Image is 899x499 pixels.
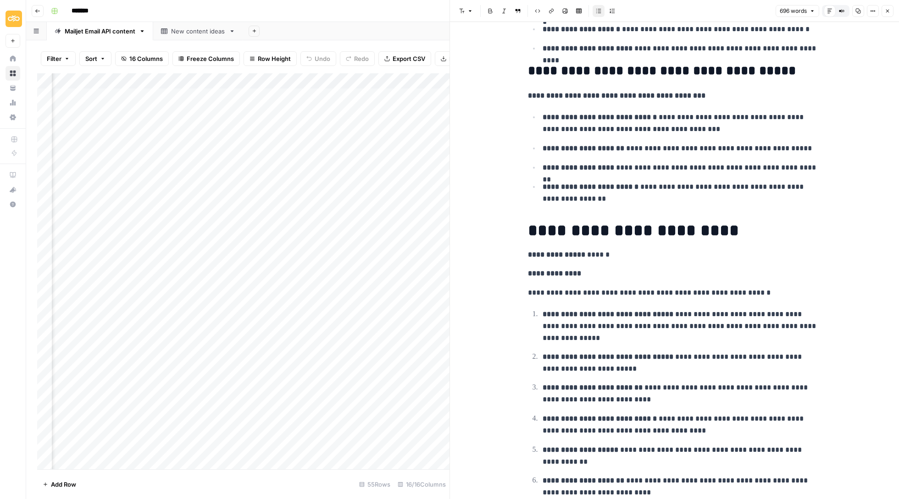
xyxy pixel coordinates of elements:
[355,477,394,492] div: 55 Rows
[354,54,369,63] span: Redo
[47,22,153,40] a: Mailjet Email API content
[435,51,488,66] button: Import CSV
[340,51,375,66] button: Redo
[172,51,240,66] button: Freeze Columns
[6,197,20,212] button: Help + Support
[6,110,20,125] a: Settings
[6,81,20,95] a: Your Data
[6,7,20,30] button: Workspace: Sinch
[153,22,243,40] a: New content ideas
[6,66,20,81] a: Browse
[244,51,297,66] button: Row Height
[378,51,431,66] button: Export CSV
[780,7,807,15] span: 696 words
[6,183,20,197] div: What's new?
[776,5,819,17] button: 696 words
[394,477,449,492] div: 16/16 Columns
[41,51,76,66] button: Filter
[171,27,225,36] div: New content ideas
[6,168,20,182] a: AirOps Academy
[6,95,20,110] a: Usage
[300,51,336,66] button: Undo
[6,182,20,197] button: What's new?
[6,11,22,27] img: Sinch Logo
[393,54,425,63] span: Export CSV
[85,54,97,63] span: Sort
[79,51,111,66] button: Sort
[115,51,169,66] button: 16 Columns
[37,477,82,492] button: Add Row
[65,27,135,36] div: Mailjet Email API content
[258,54,291,63] span: Row Height
[47,54,61,63] span: Filter
[51,480,76,489] span: Add Row
[129,54,163,63] span: 16 Columns
[6,51,20,66] a: Home
[315,54,330,63] span: Undo
[187,54,234,63] span: Freeze Columns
